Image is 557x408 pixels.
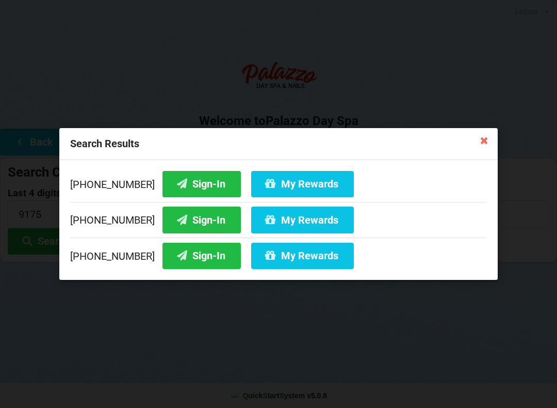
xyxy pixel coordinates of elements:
[59,128,498,160] div: Search Results
[162,207,241,233] button: Sign-In
[251,171,354,197] button: My Rewards
[70,171,487,202] div: [PHONE_NUMBER]
[162,243,241,269] button: Sign-In
[70,238,487,269] div: [PHONE_NUMBER]
[70,202,487,238] div: [PHONE_NUMBER]
[162,171,241,197] button: Sign-In
[251,207,354,233] button: My Rewards
[251,243,354,269] button: My Rewards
